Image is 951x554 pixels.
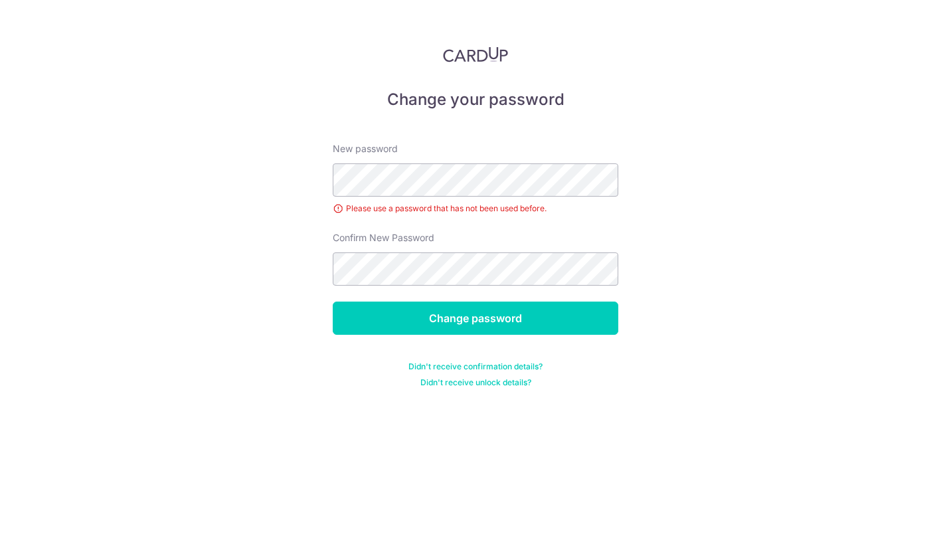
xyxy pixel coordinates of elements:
[333,231,434,244] label: Confirm New Password
[408,361,543,372] a: Didn't receive confirmation details?
[333,142,398,155] label: New password
[333,89,618,110] h5: Change your password
[333,302,618,335] input: Change password
[333,202,618,215] div: Please use a password that has not been used before.
[443,46,508,62] img: CardUp Logo
[420,377,531,388] a: Didn't receive unlock details?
